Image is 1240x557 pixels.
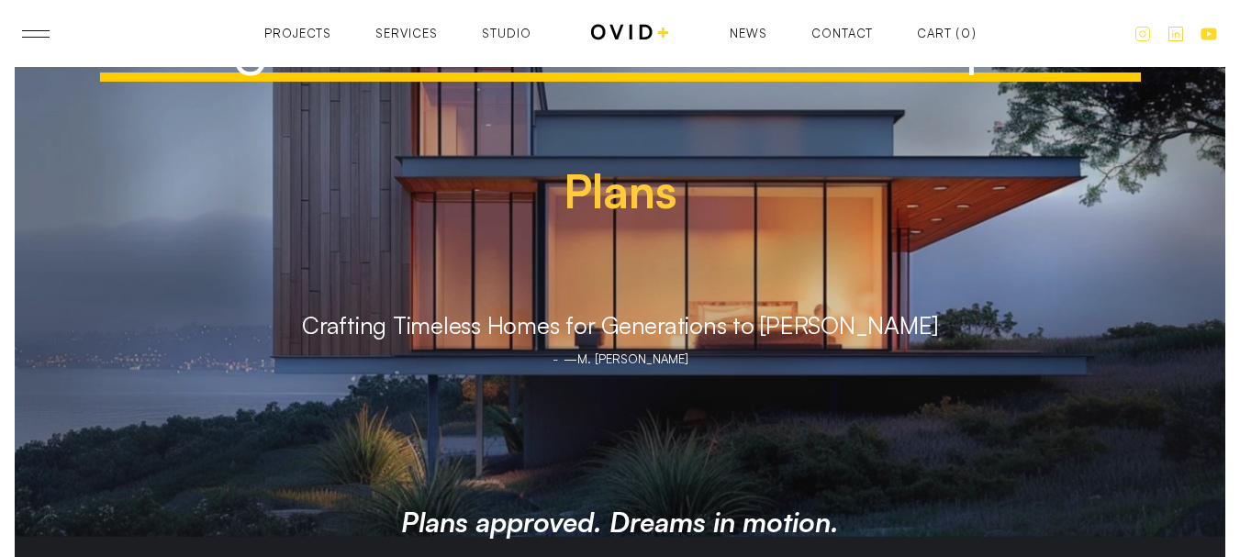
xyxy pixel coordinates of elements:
a: News [730,28,767,39]
div: ( [955,28,960,39]
a: Contact [811,28,873,39]
h3: Plans approved. Dreams in motion. [401,506,839,539]
div: —M. [PERSON_NAME] [564,346,688,373]
div: Cart [917,28,952,39]
a: Studio [482,28,531,39]
div: 0 [961,28,971,39]
a: Open empty cart [917,28,977,39]
div: - [553,346,559,373]
a: Projects [264,28,331,39]
h1: Plans [508,140,732,241]
a: Services [375,28,438,39]
p: Crafting Timeless Homes for Generations to [PERSON_NAME] [289,300,951,337]
div: ) [972,28,977,39]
